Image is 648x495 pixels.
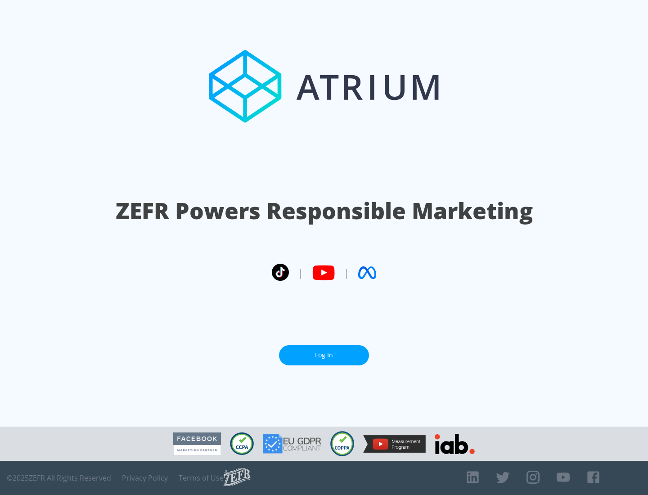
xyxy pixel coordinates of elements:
span: | [298,266,303,279]
img: GDPR Compliant [263,434,321,454]
a: Privacy Policy [122,473,168,482]
h1: ZEFR Powers Responsible Marketing [116,195,533,226]
a: Terms of Use [179,473,224,482]
img: Facebook Marketing Partner [173,432,221,455]
span: © 2025 ZEFR All Rights Reserved [7,473,111,482]
img: IAB [435,434,475,454]
img: YouTube Measurement Program [363,435,426,453]
span: | [344,266,349,279]
img: COPPA Compliant [330,431,354,456]
img: CCPA Compliant [230,432,254,455]
a: Log In [279,345,369,365]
